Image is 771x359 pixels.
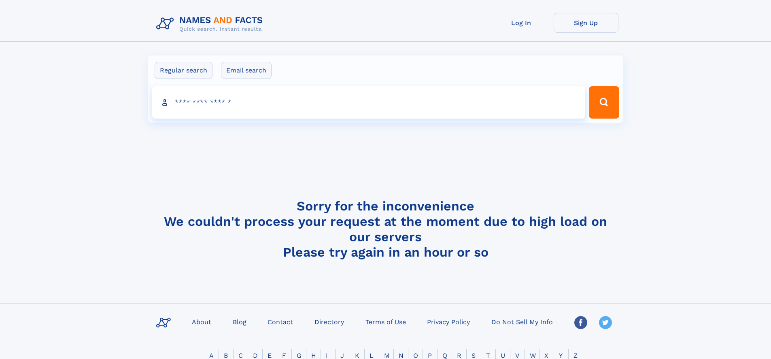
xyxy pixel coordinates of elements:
a: About [189,316,215,327]
label: Regular search [155,62,212,79]
a: Blog [229,316,250,327]
a: Directory [311,316,347,327]
a: Log In [489,13,554,33]
a: Privacy Policy [424,316,473,327]
img: Logo Names and Facts [153,13,270,35]
img: Twitter [599,316,612,329]
a: Do Not Sell My Info [488,316,556,327]
a: Contact [264,316,296,327]
a: Terms of Use [362,316,409,327]
label: Email search [221,62,272,79]
img: Facebook [574,316,587,329]
h4: Sorry for the inconvenience We couldn't process your request at the moment due to high load on ou... [153,198,618,260]
input: search input [152,86,586,119]
button: Search Button [589,86,619,119]
a: Sign Up [554,13,618,33]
